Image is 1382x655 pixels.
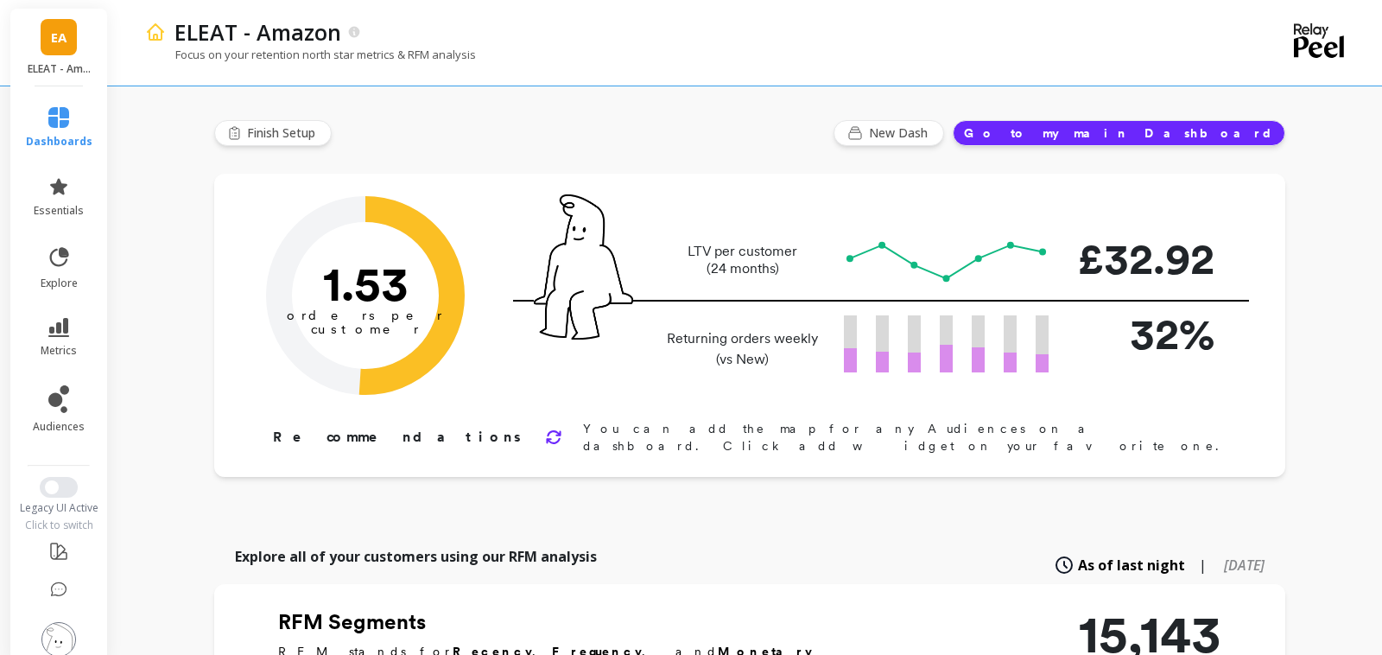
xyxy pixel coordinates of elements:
[834,120,944,146] button: New Dash
[28,62,91,76] p: ELEAT - Amazon
[287,308,444,323] tspan: orders per
[145,47,476,62] p: Focus on your retention north star metrics & RFM analysis
[1224,556,1265,575] span: [DATE]
[40,477,78,498] button: Switch to New UI
[235,546,597,567] p: Explore all of your customers using our RFM analysis
[311,321,421,337] tspan: customer
[33,420,85,434] span: audiences
[583,420,1230,455] p: You can add the map for any Audiences on a dashboard. Click add widget on your favorite one.
[1076,226,1214,291] p: £32.92
[41,344,77,358] span: metrics
[1076,302,1214,366] p: 32%
[9,501,110,515] div: Legacy UI Active
[214,120,332,146] button: Finish Setup
[273,427,524,448] p: Recommendations
[9,518,110,532] div: Click to switch
[247,124,320,142] span: Finish Setup
[534,194,633,340] img: pal seatted on line
[1078,555,1185,576] span: As of last night
[34,204,84,218] span: essentials
[145,22,166,42] img: header icon
[174,17,341,47] p: ELEAT - Amazon
[323,255,409,312] text: 1.53
[26,135,92,149] span: dashboards
[662,328,823,370] p: Returning orders weekly (vs New)
[51,28,67,48] span: EA
[41,277,78,290] span: explore
[278,608,865,636] h2: RFM Segments
[869,124,933,142] span: New Dash
[662,243,823,277] p: LTV per customer (24 months)
[953,120,1285,146] button: Go to my main Dashboard
[1199,555,1207,576] span: |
